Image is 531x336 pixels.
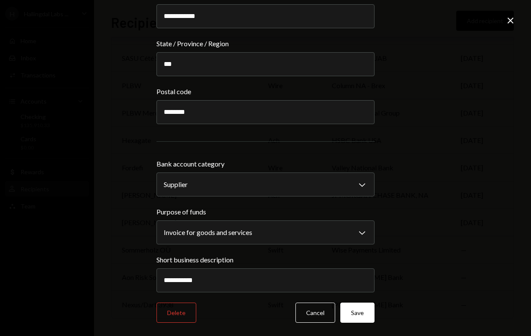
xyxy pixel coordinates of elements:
button: Cancel [295,303,335,323]
button: Purpose of funds [156,220,375,244]
button: Delete [156,303,196,323]
button: Save [340,303,375,323]
label: State / Province / Region [156,39,375,49]
label: Bank account category [156,159,375,169]
button: Bank account category [156,172,375,196]
label: Short business description [156,255,375,265]
label: Postal code [156,86,375,97]
label: Purpose of funds [156,207,375,217]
